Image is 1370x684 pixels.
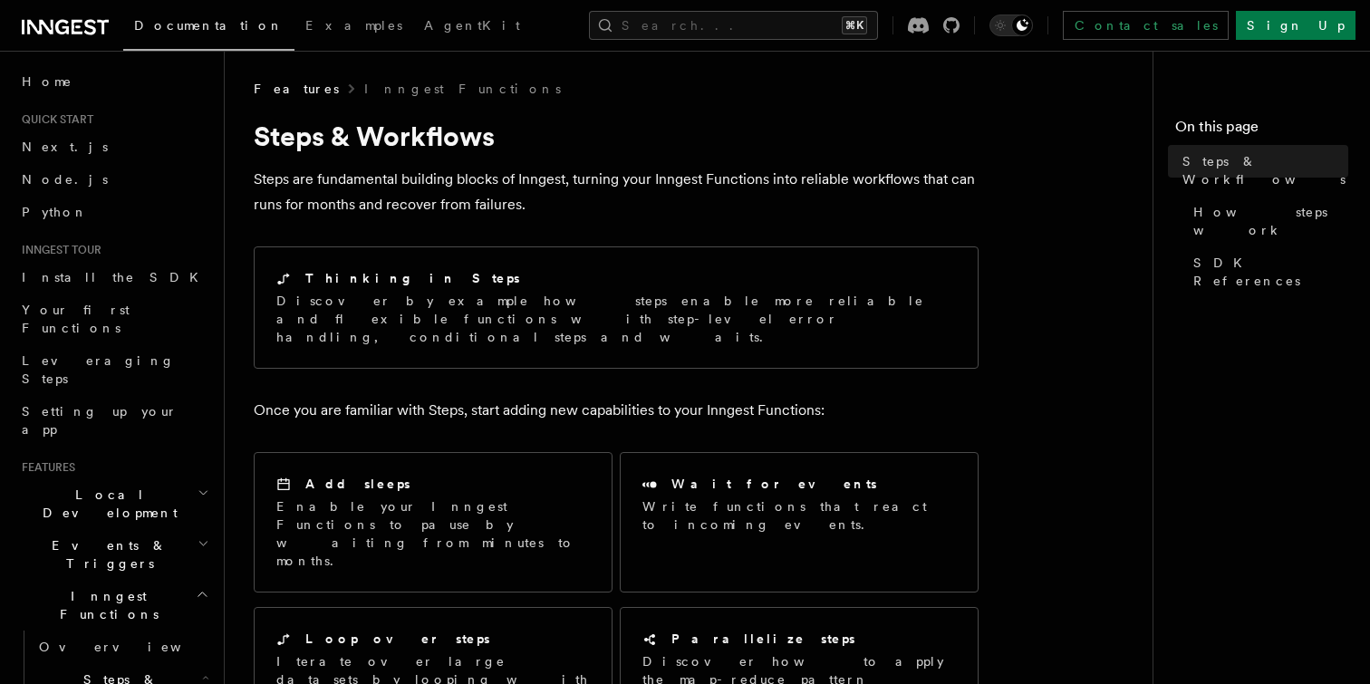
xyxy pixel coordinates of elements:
button: Toggle dark mode [989,14,1033,36]
a: Sign Up [1236,11,1356,40]
span: AgentKit [424,18,520,33]
span: Examples [305,18,402,33]
a: Your first Functions [14,294,213,344]
span: Home [22,72,72,91]
a: Thinking in StepsDiscover by example how steps enable more reliable and flexible functions with s... [254,246,979,369]
span: Features [254,80,339,98]
span: Local Development [14,486,198,522]
a: Overview [32,631,213,663]
p: Once you are familiar with Steps, start adding new capabilities to your Inngest Functions: [254,398,979,423]
button: Inngest Functions [14,580,213,631]
span: Steps & Workflows [1182,152,1348,188]
a: Add sleepsEnable your Inngest Functions to pause by waiting from minutes to months. [254,452,613,592]
span: Next.js [22,140,108,154]
span: Leveraging Steps [22,353,175,386]
span: Python [22,205,88,219]
h2: Wait for events [671,475,877,493]
a: SDK References [1186,246,1348,297]
a: Next.js [14,130,213,163]
a: Contact sales [1063,11,1229,40]
p: Write functions that react to incoming events. [642,497,956,534]
span: Setting up your app [22,404,178,437]
span: Node.js [22,172,108,187]
span: How steps work [1193,203,1348,239]
a: Wait for eventsWrite functions that react to incoming events. [620,452,979,592]
p: Steps are fundamental building blocks of Inngest, turning your Inngest Functions into reliable wo... [254,167,979,217]
span: Your first Functions [22,303,130,335]
a: Leveraging Steps [14,344,213,395]
p: Discover by example how steps enable more reliable and flexible functions with step-level error h... [276,292,956,346]
span: Overview [39,640,226,654]
span: SDK References [1193,254,1348,290]
h4: On this page [1175,116,1348,145]
span: Inngest Functions [14,587,196,623]
a: Node.js [14,163,213,196]
kbd: ⌘K [842,16,867,34]
span: Install the SDK [22,270,209,284]
a: Python [14,196,213,228]
a: How steps work [1186,196,1348,246]
a: Inngest Functions [364,80,561,98]
h2: Parallelize steps [671,630,855,648]
h2: Thinking in Steps [305,269,520,287]
button: Local Development [14,478,213,529]
button: Events & Triggers [14,529,213,580]
a: Steps & Workflows [1175,145,1348,196]
span: Features [14,460,75,475]
h2: Loop over steps [305,630,490,648]
span: Documentation [134,18,284,33]
p: Enable your Inngest Functions to pause by waiting from minutes to months. [276,497,590,570]
a: Setting up your app [14,395,213,446]
a: AgentKit [413,5,531,49]
a: Home [14,65,213,98]
h2: Add sleeps [305,475,410,493]
span: Inngest tour [14,243,101,257]
a: Documentation [123,5,294,51]
button: Search...⌘K [589,11,878,40]
span: Events & Triggers [14,536,198,573]
span: Quick start [14,112,93,127]
a: Examples [294,5,413,49]
a: Install the SDK [14,261,213,294]
h1: Steps & Workflows [254,120,979,152]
